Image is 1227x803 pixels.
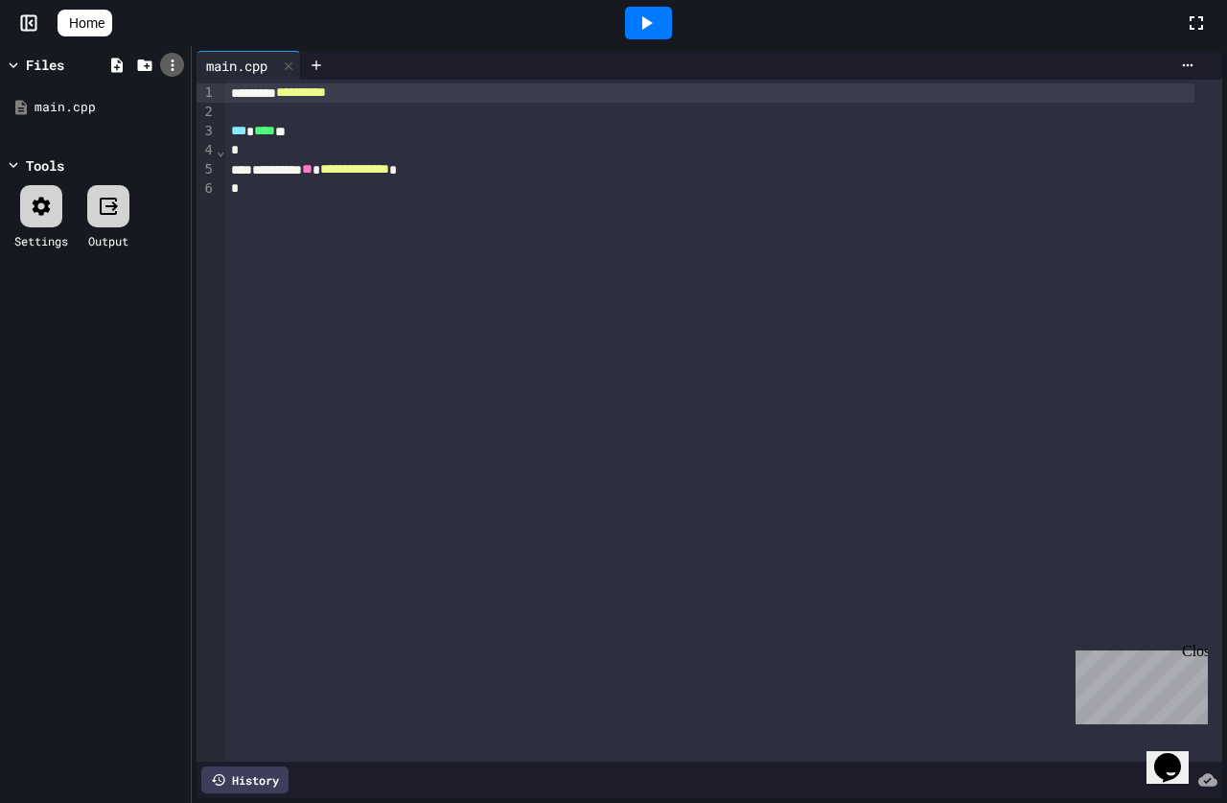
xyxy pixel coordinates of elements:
[58,10,112,36] a: Home
[197,103,216,122] div: 2
[197,56,277,76] div: main.cpp
[197,83,216,103] div: 1
[197,141,216,160] div: 4
[26,55,64,75] div: Files
[88,232,128,249] div: Output
[1146,726,1208,784] iframe: chat widget
[26,155,64,176] div: Tools
[216,143,225,158] span: Fold line
[1068,643,1208,724] iframe: chat widget
[201,767,289,793] div: History
[8,8,132,122] div: Chat with us now!Close
[197,122,216,141] div: 3
[197,160,216,179] div: 5
[69,13,104,33] span: Home
[14,232,68,249] div: Settings
[197,51,301,80] div: main.cpp
[197,179,216,199] div: 6
[35,98,184,117] div: main.cpp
